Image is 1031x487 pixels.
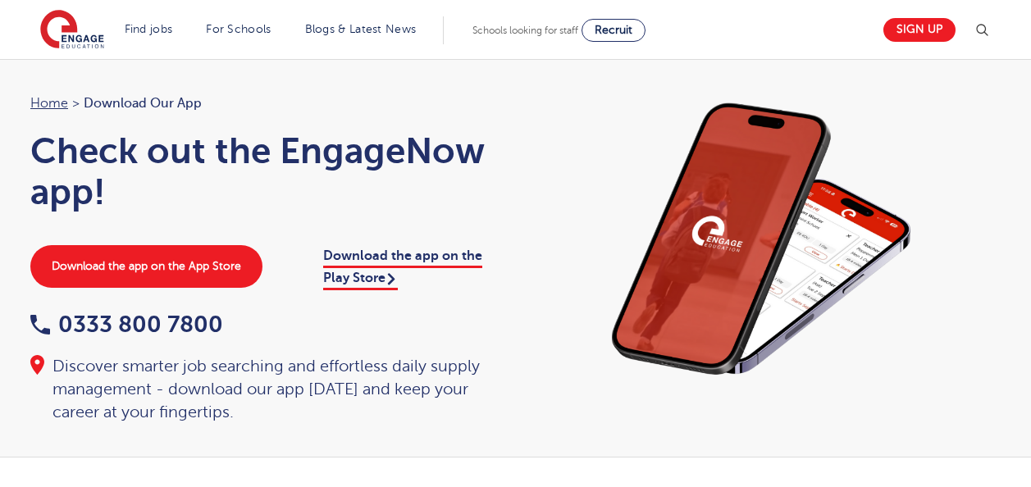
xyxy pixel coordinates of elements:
[582,19,646,42] a: Recruit
[206,23,271,35] a: For Schools
[30,245,262,288] a: Download the app on the App Store
[595,24,632,36] span: Recruit
[84,93,202,114] span: Download our app
[305,23,417,35] a: Blogs & Latest News
[40,10,104,51] img: Engage Education
[323,248,482,289] a: Download the app on the Play Store
[30,130,500,212] h1: Check out the EngageNow app!
[30,93,500,114] nav: breadcrumb
[72,96,80,111] span: >
[30,96,68,111] a: Home
[883,18,956,42] a: Sign up
[125,23,173,35] a: Find jobs
[30,312,223,337] a: 0333 800 7800
[30,355,500,424] div: Discover smarter job searching and effortless daily supply management - download our app [DATE] a...
[472,25,578,36] span: Schools looking for staff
